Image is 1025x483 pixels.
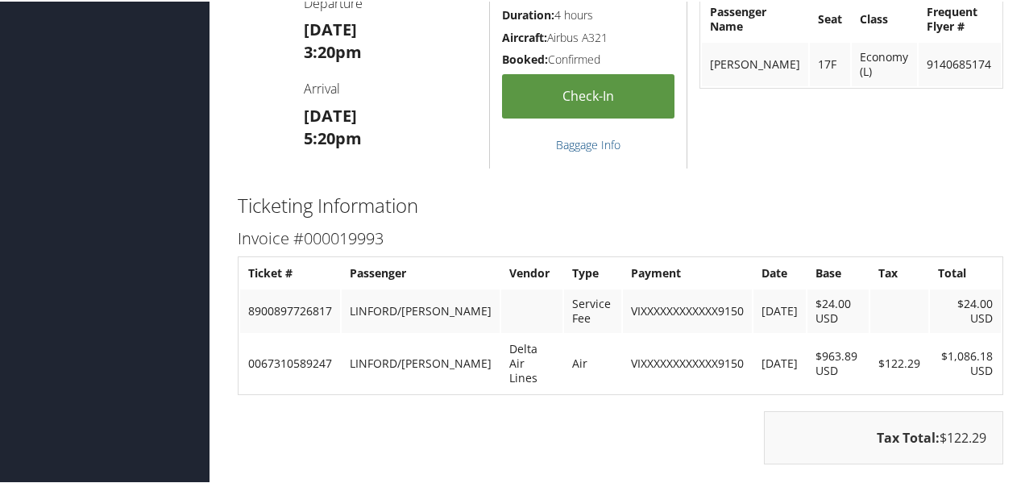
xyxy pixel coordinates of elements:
[623,333,752,391] td: VIXXXXXXXXXXXX9150
[753,288,806,331] td: [DATE]
[502,50,674,66] h5: Confirmed
[807,333,869,391] td: $963.89 USD
[807,257,869,286] th: Base
[304,17,357,39] strong: [DATE]
[304,78,477,96] h4: Arrival
[852,41,917,85] td: Economy (L)
[930,257,1001,286] th: Total
[870,333,928,391] td: $122.29
[501,257,562,286] th: Vendor
[623,288,752,331] td: VIXXXXXXXXXXXX9150
[702,41,808,85] td: [PERSON_NAME]
[764,410,1003,463] div: $122.29
[502,28,547,44] strong: Aircraft:
[564,333,621,391] td: Air
[502,6,554,21] strong: Duration:
[240,333,340,391] td: 0067310589247
[919,41,1001,85] td: 9140685174
[870,257,928,286] th: Tax
[342,288,500,331] td: LINFORD/[PERSON_NAME]
[564,257,621,286] th: Type
[502,73,674,117] a: Check-in
[930,288,1001,331] td: $24.00 USD
[810,41,850,85] td: 17F
[877,427,940,445] strong: Tax Total:
[502,6,674,22] h5: 4 hours
[501,333,562,391] td: Delta Air Lines
[753,333,806,391] td: [DATE]
[304,126,362,148] strong: 5:20pm
[807,288,869,331] td: $24.00 USD
[238,190,1003,218] h2: Ticketing Information
[502,50,548,65] strong: Booked:
[342,333,500,391] td: LINFORD/[PERSON_NAME]
[240,257,340,286] th: Ticket #
[556,135,620,151] a: Baggage Info
[240,288,340,331] td: 8900897726817
[238,226,1003,248] h3: Invoice #000019993
[304,103,357,125] strong: [DATE]
[564,288,621,331] td: Service Fee
[930,333,1001,391] td: $1,086.18 USD
[304,40,362,61] strong: 3:20pm
[623,257,752,286] th: Payment
[753,257,806,286] th: Date
[502,28,674,44] h5: Airbus A321
[342,257,500,286] th: Passenger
